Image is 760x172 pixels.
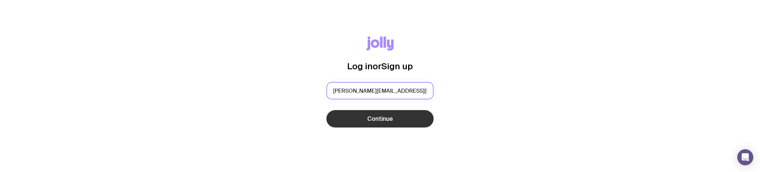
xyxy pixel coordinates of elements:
[381,61,413,71] span: Sign up
[367,115,393,123] span: Continue
[373,61,381,71] span: or
[326,82,434,99] input: you@email.com
[347,61,373,71] span: Log in
[326,110,434,127] button: Continue
[737,149,753,165] div: Open Intercom Messenger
